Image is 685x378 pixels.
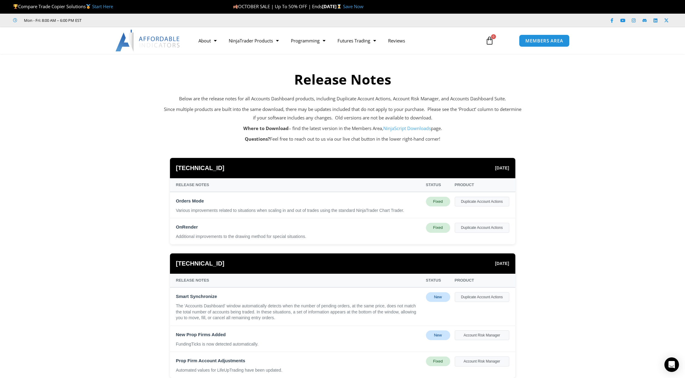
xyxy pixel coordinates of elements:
span: OCTOBER SALE | Up To 50% OFF | Ends [233,3,322,9]
div: Status [426,181,450,189]
strong: [DATE] [322,3,343,9]
div: New Prop Firms Added [176,330,421,339]
a: Start Here [92,3,113,9]
a: Save Now [343,3,364,9]
a: MEMBERS AREA [519,35,570,47]
div: Additional improvements to the drawing method for special situations. [176,234,421,240]
span: [TECHNICAL_ID] [176,162,224,174]
nav: Menu [192,34,478,48]
span: [TECHNICAL_ID] [176,258,224,269]
div: FundingTicks is now detected automatically. [176,341,421,347]
span: [DATE] [495,259,509,267]
a: Reviews [382,34,411,48]
a: Futures Trading [331,34,382,48]
a: NinjaScript Downloads [383,125,431,131]
span: 0 [491,34,496,39]
span: [DATE] [495,164,509,172]
h2: Release Notes [164,71,521,89]
div: New [426,292,450,302]
div: Automated values for LifeUpTrading have been updated. [176,367,421,373]
div: Account Risk Manager [455,356,509,366]
p: Below are the release notes for all Accounts Dashboard products, including Duplicate Account Acti... [164,95,521,103]
p: Since multiple products are built into the same download, there may be updates included that do n... [164,105,521,122]
a: Programming [285,34,331,48]
a: NinjaTrader Products [223,34,285,48]
strong: Questions? [245,136,270,142]
div: Release Notes [176,181,421,189]
div: Fixed [426,356,450,366]
div: Product [455,277,509,284]
div: OnRender [176,223,421,231]
div: Fixed [426,223,450,232]
div: New [426,330,450,340]
iframe: Customer reviews powered by Trustpilot [90,17,181,23]
div: Orders Mode [176,197,421,205]
div: Various improvements related to situations when scaling in and out of trades using the standard N... [176,208,421,214]
strong: Where to Download [243,125,289,131]
div: Status [426,277,450,284]
div: Release Notes [176,277,421,284]
img: ⌛ [337,4,341,9]
div: Product [455,181,509,189]
div: Duplicate Account Actions [455,223,509,232]
span: Compare Trade Copier Solutions [13,3,113,9]
img: LogoAI | Affordable Indicators – NinjaTrader [115,30,181,52]
div: Open Intercom Messenger [664,357,679,372]
a: 0 [476,32,503,49]
img: 🍂 [233,4,238,9]
div: Duplicate Account Actions [455,197,509,206]
div: Fixed [426,197,450,206]
img: 🥇 [86,4,91,9]
span: Mon - Fri: 8:00 AM – 6:00 PM EST [22,17,81,24]
img: 🏆 [13,4,18,9]
a: About [192,34,223,48]
span: MEMBERS AREA [525,38,563,43]
p: Feel free to reach out to us via our live chat button in the lower right-hand corner! [164,135,521,143]
div: Prop Firm Account Adjustments [176,356,421,365]
div: Smart Synchronize [176,292,421,301]
div: The 'Accounts Dashboard' window automatically detects when the number of pending orders, at the s... [176,303,421,321]
p: – find the latest version in the Members Area, page. [164,124,521,133]
div: Account Risk Manager [455,330,509,340]
div: Duplicate Account Actions [455,292,509,302]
